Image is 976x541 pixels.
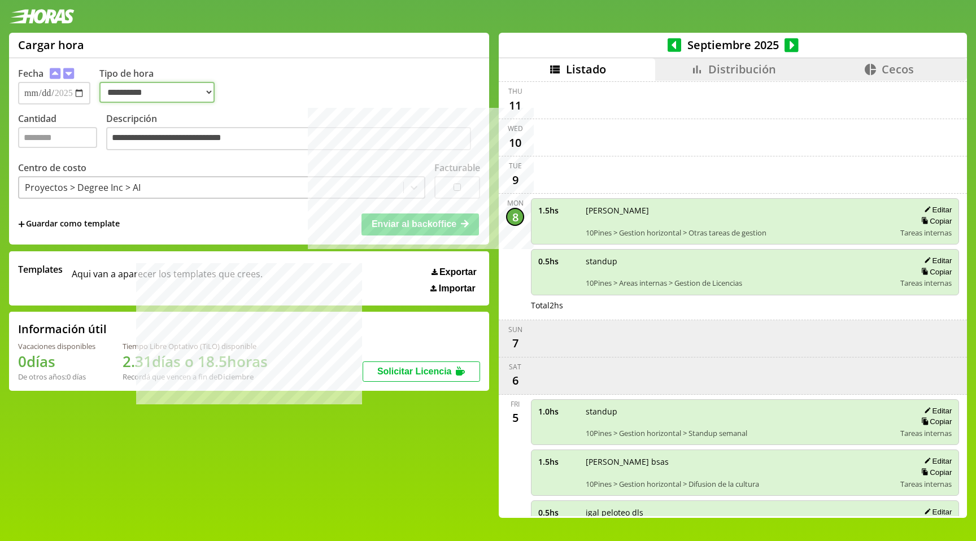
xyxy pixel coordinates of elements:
[586,507,892,518] span: igal peloteo dls
[708,62,776,77] span: Distribución
[918,216,952,226] button: Copiar
[99,67,224,104] label: Tipo de hora
[123,351,268,372] h1: 2.31 días o 18.5 horas
[372,219,456,229] span: Enviar al backoffice
[18,321,107,337] h2: Información útil
[586,256,892,267] span: standup
[918,267,952,277] button: Copiar
[507,198,524,208] div: Mon
[586,479,892,489] span: 10Pines > Gestion horizontal > Difusion de la cultura
[882,62,914,77] span: Cecos
[377,367,452,376] span: Solicitar Licencia
[106,127,471,151] textarea: Descripción
[586,205,892,216] span: [PERSON_NAME]
[18,67,43,80] label: Fecha
[18,372,95,382] div: De otros años: 0 días
[439,283,476,294] span: Importar
[509,362,521,372] div: Sat
[506,133,524,151] div: 10
[123,341,268,351] div: Tiempo Libre Optativo (TiLO) disponible
[538,406,578,417] span: 1.0 hs
[511,399,520,409] div: Fri
[509,161,522,171] div: Tue
[900,228,952,238] span: Tareas internas
[361,213,479,235] button: Enviar al backoffice
[363,361,480,382] button: Solicitar Licencia
[506,208,524,226] div: 8
[506,96,524,114] div: 11
[18,351,95,372] h1: 0 días
[499,81,967,517] div: scrollable content
[72,263,263,294] span: Aqui van a aparecer los templates que crees.
[586,228,892,238] span: 10Pines > Gestion horizontal > Otras tareas de gestion
[538,507,578,518] span: 0.5 hs
[921,456,952,466] button: Editar
[18,263,63,276] span: Templates
[538,205,578,216] span: 1.5 hs
[921,406,952,416] button: Editar
[18,162,86,174] label: Centro de costo
[439,267,477,277] span: Exportar
[217,372,254,382] b: Diciembre
[918,468,952,477] button: Copiar
[428,267,480,278] button: Exportar
[918,417,952,426] button: Copiar
[921,256,952,265] button: Editar
[506,372,524,390] div: 6
[506,334,524,352] div: 7
[681,37,785,53] span: Septiembre 2025
[900,479,952,489] span: Tareas internas
[18,112,106,154] label: Cantidad
[508,86,522,96] div: Thu
[921,507,952,517] button: Editar
[99,82,215,103] select: Tipo de hora
[538,456,578,467] span: 1.5 hs
[900,428,952,438] span: Tareas internas
[508,124,523,133] div: Wed
[586,278,892,288] span: 10Pines > Areas internas > Gestion de Licencias
[18,218,120,230] span: +Guardar como template
[18,218,25,230] span: +
[921,205,952,215] button: Editar
[18,127,97,148] input: Cantidad
[9,9,75,24] img: logotipo
[106,112,480,154] label: Descripción
[566,62,606,77] span: Listado
[18,37,84,53] h1: Cargar hora
[506,409,524,427] div: 5
[25,181,141,194] div: Proyectos > Degree Inc > AI
[434,162,480,174] label: Facturable
[508,325,522,334] div: Sun
[586,456,892,467] span: [PERSON_NAME] bsas
[538,256,578,267] span: 0.5 hs
[123,372,268,382] div: Recordá que vencen a fin de
[586,428,892,438] span: 10Pines > Gestion horizontal > Standup semanal
[586,406,892,417] span: standup
[900,278,952,288] span: Tareas internas
[506,171,524,189] div: 9
[531,300,959,311] div: Total 2 hs
[18,341,95,351] div: Vacaciones disponibles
